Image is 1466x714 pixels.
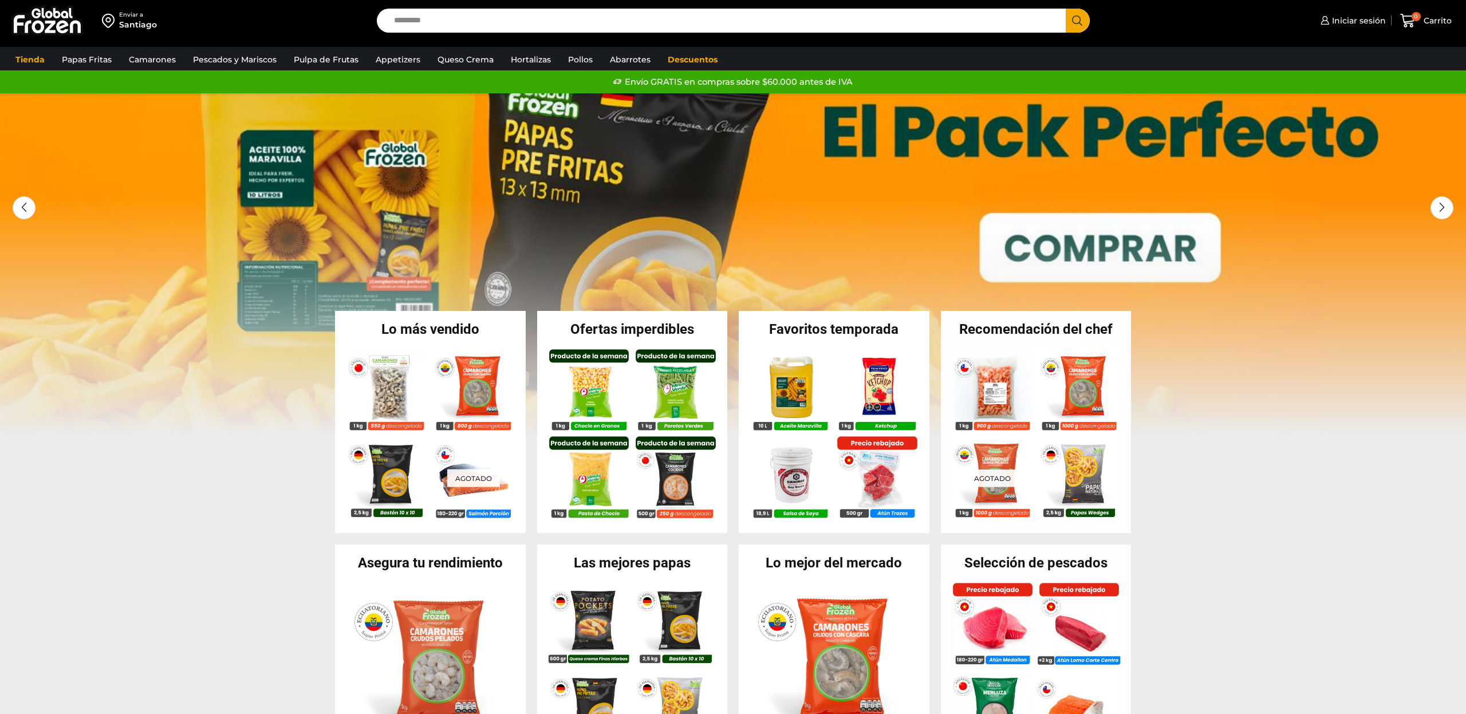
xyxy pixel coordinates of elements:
[1397,7,1455,34] a: 0 Carrito
[335,322,526,336] h2: Lo más vendido
[505,49,557,70] a: Hortalizas
[10,49,50,70] a: Tienda
[1430,196,1453,219] div: Next slide
[1412,12,1421,21] span: 0
[288,49,364,70] a: Pulpa de Frutas
[604,49,656,70] a: Abarrotes
[447,470,500,487] p: Agotado
[1421,15,1452,26] span: Carrito
[739,322,929,336] h2: Favoritos temporada
[739,556,929,570] h2: Lo mejor del mercado
[662,49,723,70] a: Descuentos
[187,49,282,70] a: Pescados y Mariscos
[941,556,1132,570] h2: Selección de pescados
[537,556,728,570] h2: Las mejores papas
[1329,15,1386,26] span: Iniciar sesión
[537,322,728,336] h2: Ofertas imperdibles
[562,49,598,70] a: Pollos
[56,49,117,70] a: Papas Fritas
[335,556,526,570] h2: Asegura tu rendimiento
[370,49,426,70] a: Appetizers
[119,19,157,30] div: Santiago
[941,322,1132,336] h2: Recomendación del chef
[123,49,182,70] a: Camarones
[13,196,36,219] div: Previous slide
[966,470,1019,487] p: Agotado
[1318,9,1386,32] a: Iniciar sesión
[1066,9,1090,33] button: Search button
[102,11,119,30] img: address-field-icon.svg
[119,11,157,19] div: Enviar a
[432,49,499,70] a: Queso Crema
